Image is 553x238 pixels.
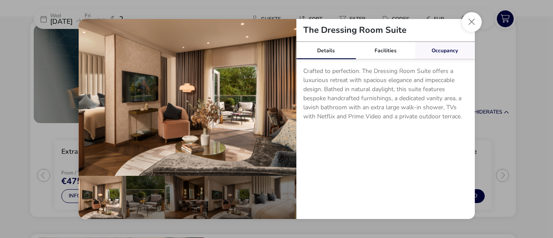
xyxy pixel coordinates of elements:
[356,42,415,59] div: Facilities
[415,42,475,59] div: Occupancy
[462,12,482,32] button: Close dialog
[296,26,413,35] h2: The Dressing Room Suite
[296,42,356,59] div: Details
[79,19,475,219] div: details
[79,19,296,176] img: 924038294406c2d5d628f0a27d7738130d7fc690d95b0939ba3b875654863eef
[303,67,468,124] p: Crafted to perfection. The Dressing Room Suite offers a luxurious retreat with spacious elegance ...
